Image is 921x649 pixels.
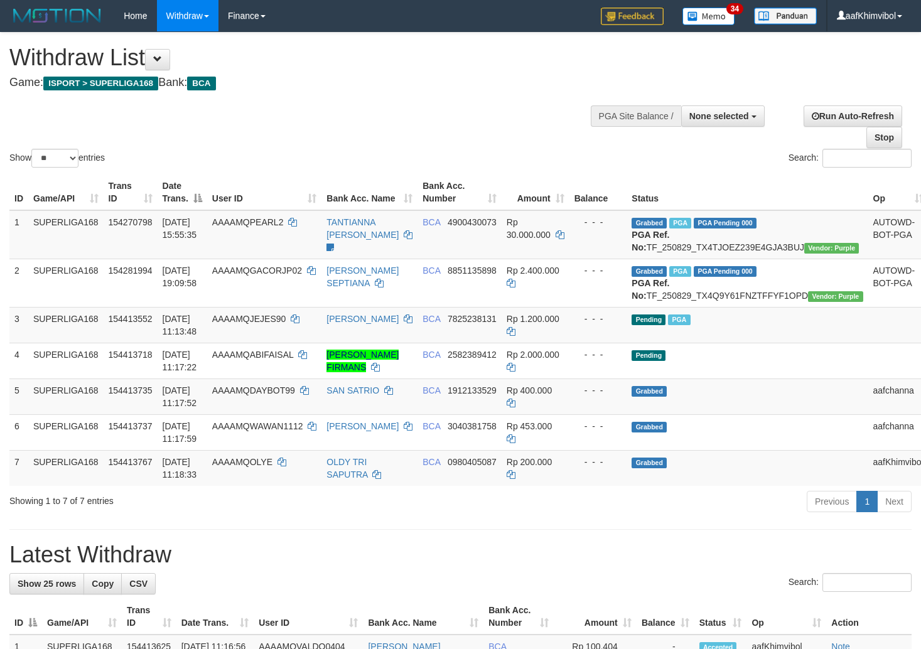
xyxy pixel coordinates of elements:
span: Pending [632,314,665,325]
span: AAAAMQWAWAN1112 [212,421,303,431]
th: Trans ID: activate to sort column ascending [104,174,158,210]
span: [DATE] 11:18:33 [163,457,197,480]
img: panduan.png [754,8,817,24]
span: Rp 30.000.000 [507,217,551,240]
th: Amount: activate to sort column ascending [502,174,569,210]
a: Run Auto-Refresh [804,105,902,127]
th: Bank Acc. Name: activate to sort column ascending [363,599,483,635]
h4: Game: Bank: [9,77,601,89]
th: Op: activate to sort column ascending [746,599,826,635]
th: Amount: activate to sort column ascending [554,599,637,635]
td: TF_250829_TX4Q9Y61FNZTFFYF1OPD [627,259,868,307]
td: 3 [9,307,28,343]
span: Rp 2.000.000 [507,350,559,360]
div: - - - [574,216,622,228]
span: Show 25 rows [18,579,76,589]
img: MOTION_logo.png [9,6,105,25]
td: 5 [9,378,28,414]
select: Showentries [31,149,78,168]
span: Copy 8851135898 to clipboard [448,265,497,276]
span: Copy 1912133529 to clipboard [448,385,497,395]
span: BCA [423,265,440,276]
a: OLDY TRI SAPUTRA [326,457,367,480]
span: Grabbed [632,218,667,228]
span: AAAAMQOLYE [212,457,272,467]
span: Copy 2582389412 to clipboard [448,350,497,360]
th: Status: activate to sort column ascending [694,599,747,635]
h1: Latest Withdraw [9,542,912,567]
th: Bank Acc. Number: activate to sort column ascending [483,599,554,635]
span: [DATE] 11:17:52 [163,385,197,408]
th: ID: activate to sort column descending [9,599,42,635]
div: - - - [574,264,622,277]
th: Game/API: activate to sort column ascending [28,174,104,210]
span: BCA [423,457,440,467]
div: - - - [574,420,622,432]
a: [PERSON_NAME] [326,314,399,324]
span: Rp 1.200.000 [507,314,559,324]
span: Rp 453.000 [507,421,552,431]
span: Rp 2.400.000 [507,265,559,276]
b: PGA Ref. No: [632,230,669,252]
th: ID [9,174,28,210]
span: AAAAMQJEJES90 [212,314,286,324]
td: SUPERLIGA168 [28,210,104,259]
span: Marked by aafsoycanthlai [668,314,690,325]
td: 2 [9,259,28,307]
th: Game/API: activate to sort column ascending [42,599,122,635]
a: Next [877,491,912,512]
th: User ID: activate to sort column ascending [207,174,321,210]
td: SUPERLIGA168 [28,414,104,450]
span: BCA [423,421,440,431]
span: Copy [92,579,114,589]
td: SUPERLIGA168 [28,307,104,343]
a: [PERSON_NAME] SEPTIANA [326,265,399,288]
a: Previous [807,491,857,512]
span: 154281994 [109,265,153,276]
span: 154413735 [109,385,153,395]
span: BCA [423,385,440,395]
a: 1 [856,491,878,512]
span: [DATE] 11:17:59 [163,421,197,444]
span: [DATE] 19:09:58 [163,265,197,288]
span: None selected [689,111,749,121]
td: 4 [9,343,28,378]
span: [DATE] 11:17:22 [163,350,197,372]
span: AAAAMQPEARL2 [212,217,284,227]
th: Balance: activate to sort column ascending [637,599,694,635]
span: Pending [632,350,665,361]
img: Button%20Memo.svg [682,8,735,25]
span: BCA [423,217,440,227]
a: Copy [83,573,122,594]
span: Grabbed [632,458,667,468]
a: Stop [866,127,902,148]
a: CSV [121,573,156,594]
span: Rp 200.000 [507,457,552,467]
span: Vendor URL: https://trx4.1velocity.biz [804,243,859,254]
input: Search: [822,573,912,592]
span: Grabbed [632,386,667,397]
th: Balance [569,174,627,210]
th: Bank Acc. Name: activate to sort column ascending [321,174,417,210]
span: 154270798 [109,217,153,227]
a: SAN SATRIO [326,385,379,395]
td: SUPERLIGA168 [28,259,104,307]
label: Show entries [9,149,105,168]
div: - - - [574,456,622,468]
img: Feedback.jpg [601,8,664,25]
span: BCA [187,77,215,90]
button: None selected [681,105,765,127]
span: Grabbed [632,266,667,277]
a: [PERSON_NAME] [326,421,399,431]
label: Search: [789,149,912,168]
span: Grabbed [632,422,667,432]
th: Date Trans.: activate to sort column ascending [176,599,254,635]
span: AAAAMQDAYBOT99 [212,385,295,395]
span: PGA Pending [694,266,757,277]
span: BCA [423,350,440,360]
td: SUPERLIGA168 [28,378,104,414]
span: 154413552 [109,314,153,324]
td: 1 [9,210,28,259]
h1: Withdraw List [9,45,601,70]
td: SUPERLIGA168 [28,343,104,378]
